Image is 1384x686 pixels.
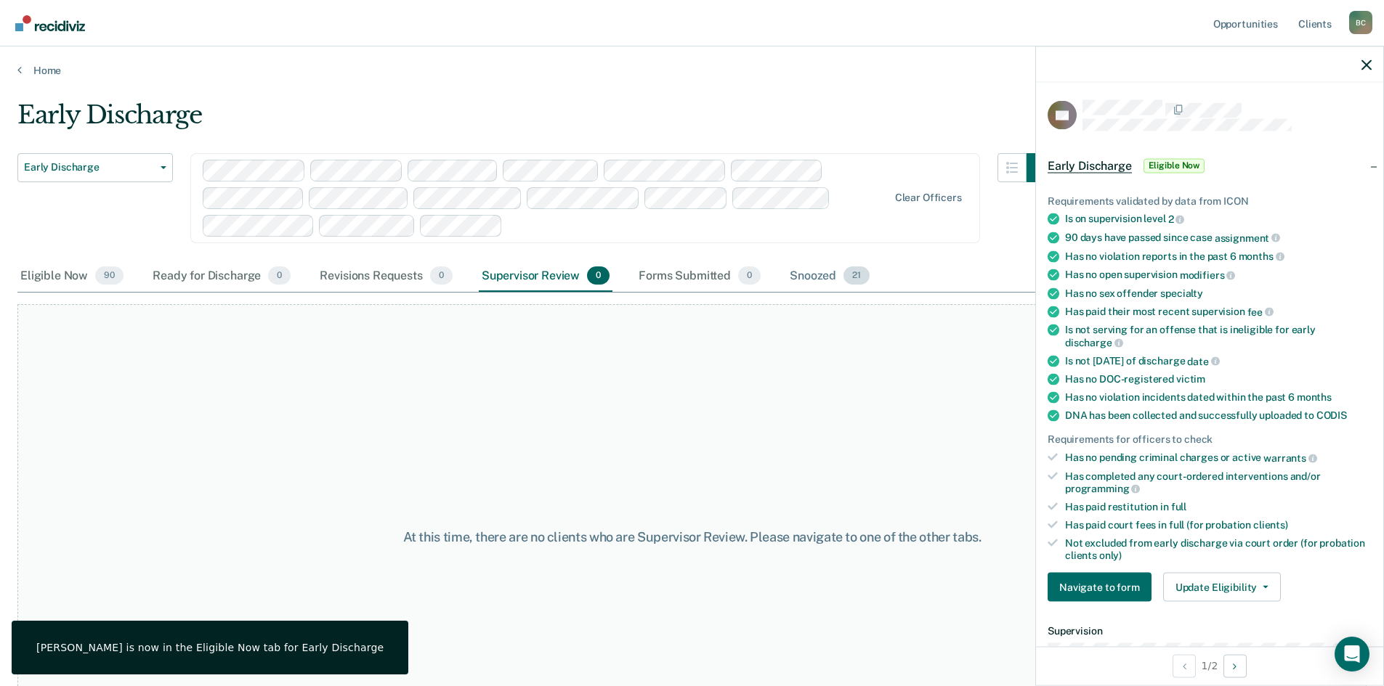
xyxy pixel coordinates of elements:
div: Has no violation incidents dated within the past 6 [1065,391,1372,404]
button: Next Opportunity [1223,654,1247,677]
div: Has paid court fees in full (for probation [1065,518,1372,531]
span: 21 [843,266,870,285]
div: Has paid their most recent supervision [1065,305,1372,318]
span: 90 [95,266,124,285]
div: Open Intercom Messenger [1335,637,1369,671]
div: Has no violation reports in the past 6 [1065,250,1372,263]
span: fee [1247,306,1274,317]
span: discharge [1065,336,1123,348]
span: CODIS [1316,409,1347,421]
div: DNA has been collected and successfully uploaded to [1065,409,1372,422]
div: Requirements validated by data from ICON [1048,195,1372,207]
span: full [1171,501,1186,513]
div: Eligible Now [17,261,126,293]
div: Is on supervision level [1065,213,1372,226]
span: date [1187,355,1219,367]
div: Ready for Discharge [150,261,294,293]
span: programming [1065,483,1140,494]
div: Not excluded from early discharge via court order (for probation clients [1065,536,1372,561]
button: Navigate to form [1048,573,1152,602]
dt: Supervision [1048,625,1372,637]
button: Previous Opportunity [1173,654,1196,677]
span: 2 [1168,213,1185,225]
span: Early Discharge [1048,158,1132,173]
span: Early Discharge [24,161,155,173]
span: months [1239,250,1284,262]
div: Has no pending criminal charges or active [1065,452,1372,465]
div: Has no DOC-registered [1065,373,1372,385]
div: Revisions Requests [317,261,455,293]
a: Navigate to form link [1048,573,1157,602]
span: warrants [1263,452,1317,463]
div: Supervisor Review [479,261,613,293]
button: Update Eligibility [1163,573,1281,602]
div: Has paid restitution in [1065,501,1372,513]
span: 0 [738,266,761,285]
a: Home [17,64,1367,77]
img: Recidiviz [15,15,85,31]
span: clients) [1253,518,1288,530]
div: Snoozed [787,261,873,293]
div: Has no open supervision [1065,269,1372,282]
div: Requirements for officers to check [1048,433,1372,446]
span: 0 [268,266,291,285]
div: B C [1349,11,1372,34]
div: At this time, there are no clients who are Supervisor Review. Please navigate to one of the other... [355,529,1029,545]
div: Is not [DATE] of discharge [1065,354,1372,367]
div: 90 days have passed since case [1065,231,1372,244]
div: Is not serving for an offense that is ineligible for early [1065,324,1372,348]
span: 0 [430,266,453,285]
div: Has no sex offender [1065,287,1372,299]
span: modifiers [1180,269,1236,280]
span: only) [1099,549,1122,560]
span: 0 [587,266,610,285]
div: Forms Submitted [636,261,764,293]
div: Early DischargeEligible Now [1036,142,1383,189]
div: [PERSON_NAME] is now in the Eligible Now tab for Early Discharge [36,641,384,654]
span: specialty [1160,287,1203,298]
div: Early Discharge [17,100,1056,142]
div: Has completed any court-ordered interventions and/or [1065,470,1372,494]
span: Eligible Now [1144,158,1205,173]
div: 1 / 2 [1036,646,1383,685]
span: months [1297,391,1332,403]
button: Profile dropdown button [1349,11,1372,34]
span: victim [1176,373,1205,385]
div: Clear officers [895,192,962,204]
span: assignment [1215,232,1280,243]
